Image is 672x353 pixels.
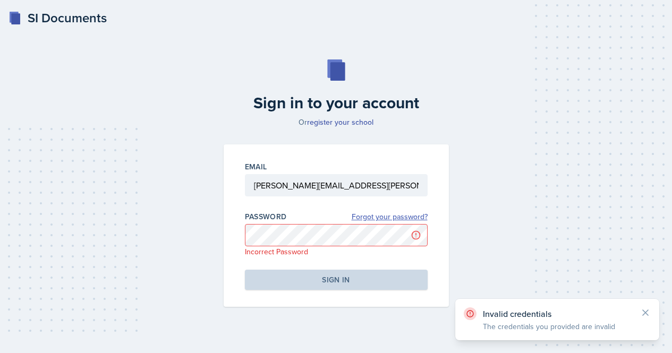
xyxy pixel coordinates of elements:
[322,274,350,285] div: Sign in
[483,308,632,319] p: Invalid credentials
[307,117,373,127] a: register your school
[483,321,632,332] p: The credentials you provided are invalid
[245,211,287,222] label: Password
[245,161,267,172] label: Email
[245,174,428,196] input: Email
[245,246,428,257] p: Incorrect Password
[217,117,455,127] p: Or
[217,93,455,113] h2: Sign in to your account
[8,8,107,28] a: SI Documents
[352,211,428,222] a: Forgot your password?
[245,270,428,290] button: Sign in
